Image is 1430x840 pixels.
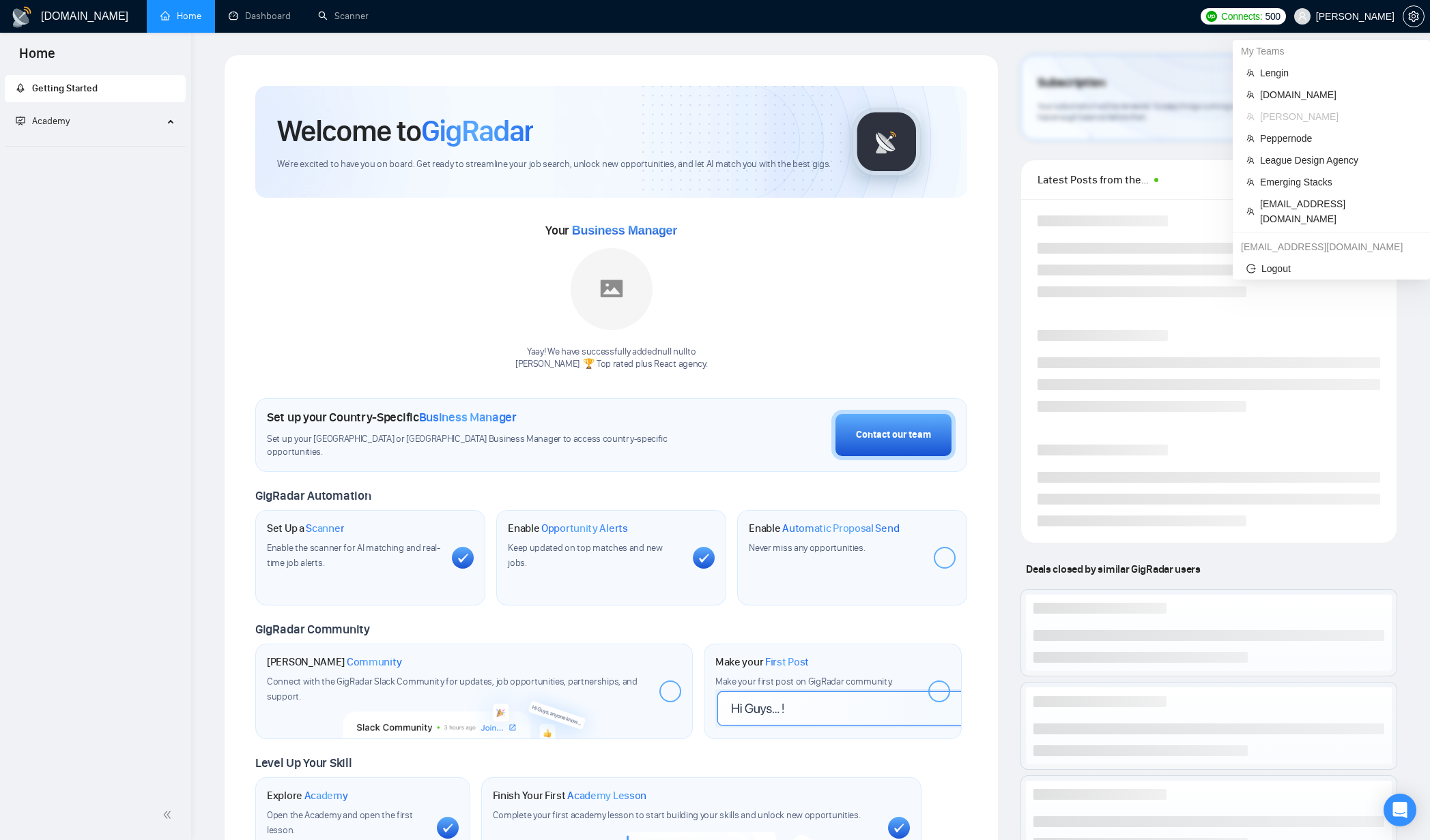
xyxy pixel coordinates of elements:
span: First Post [765,655,809,669]
span: Academy [304,789,348,802]
span: Academy [32,115,70,127]
span: Connects: [1221,9,1262,24]
div: Open Intercom Messenger [1384,794,1416,826]
span: GigRadar Automation [255,488,371,503]
span: team [1246,69,1255,77]
span: Make your first post on GigRadar community. [715,676,893,687]
span: [PERSON_NAME] [1260,109,1416,124]
a: setting [1403,11,1425,22]
span: setting [1403,11,1424,22]
span: team [1246,207,1255,215]
h1: Make your [715,655,809,669]
img: upwork-logo.png [1206,11,1217,22]
div: My Teams [1233,40,1430,62]
span: team [1246,178,1255,186]
img: slackcommunity-bg.png [343,676,605,738]
img: logo [11,6,33,28]
span: team [1246,156,1255,164]
span: Open the Academy and open the first lesson. [267,809,413,836]
a: searchScanner [318,10,369,22]
span: [DOMAIN_NAME] [1260,87,1416,102]
h1: Finish Your First [493,789,646,802]
img: placeholder.png [571,248,653,330]
span: Level Up Your Skill [255,755,352,770]
span: We're excited to have you on board. Get ready to streamline your job search, unlock new opportuni... [277,158,831,171]
span: Academy [16,115,70,127]
span: rocket [16,83,25,93]
span: Opportunity Alerts [541,522,628,535]
span: GigRadar Community [255,622,370,637]
span: Enable the scanner for AI matching and real-time job alerts. [267,542,440,569]
span: team [1246,91,1255,99]
span: Business Manager [419,410,517,425]
span: League Design Agency [1260,153,1416,168]
span: Peppernode [1260,131,1416,146]
p: [PERSON_NAME] 🏆 Top rated plus React agency . [515,358,708,371]
span: Never miss any opportunities. [749,542,865,554]
h1: Set Up a [267,522,344,535]
span: [EMAIL_ADDRESS][DOMAIN_NAME] [1260,196,1416,226]
span: Your subscription will be renewed. To keep things running smoothly, make sure your payment method... [1038,101,1375,123]
h1: Enable [508,522,628,535]
span: Academy Lesson [567,789,646,802]
span: Logout [1246,261,1416,276]
a: homeHome [160,10,201,22]
span: user [1298,12,1307,21]
span: team [1246,112,1255,121]
a: dashboardDashboard [229,10,291,22]
img: gigradar-logo.png [853,108,921,176]
span: Connect with the GigRadar Slack Community for updates, job opportunities, partnerships, and support. [267,676,638,702]
span: Community [347,655,402,669]
div: vadym@gigradar.io [1233,236,1430,258]
span: team [1246,134,1255,142]
span: double-left [162,808,176,822]
span: Keep updated on top matches and new jobs. [508,542,663,569]
span: Getting Started [32,82,98,94]
span: GigRadar [421,112,533,149]
h1: Enable [749,522,899,535]
span: Set up your [GEOGRAPHIC_DATA] or [GEOGRAPHIC_DATA] Business Manager to access country-specific op... [267,433,681,459]
span: Complete your first academy lesson to start building your skills and unlock new opportunities. [493,809,861,821]
span: Automatic Proposal Send [782,522,899,535]
span: fund-projection-screen [16,116,25,125]
span: logout [1246,264,1256,273]
span: 500 [1265,9,1280,24]
span: Emerging Stacks [1260,175,1416,190]
span: Lengin [1260,65,1416,80]
span: Subscription [1038,72,1105,95]
button: Contact our team [831,410,956,460]
li: Academy Homepage [5,140,186,149]
h1: Welcome to [277,112,533,149]
span: Business Manager [572,224,677,237]
button: setting [1403,5,1425,27]
span: Scanner [306,522,344,535]
h1: Set up your Country-Specific [267,410,517,425]
span: Your [545,223,677,238]
span: Latest Posts from the GigRadar Community [1038,171,1149,188]
span: Deals closed by similar GigRadar users [1020,557,1205,581]
div: Contact our team [856,427,931,442]
h1: [PERSON_NAME] [267,655,402,669]
span: Home [8,44,66,72]
h1: Explore [267,789,348,802]
div: Yaay! We have successfully added null null to [515,346,708,372]
li: Getting Started [5,75,186,102]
